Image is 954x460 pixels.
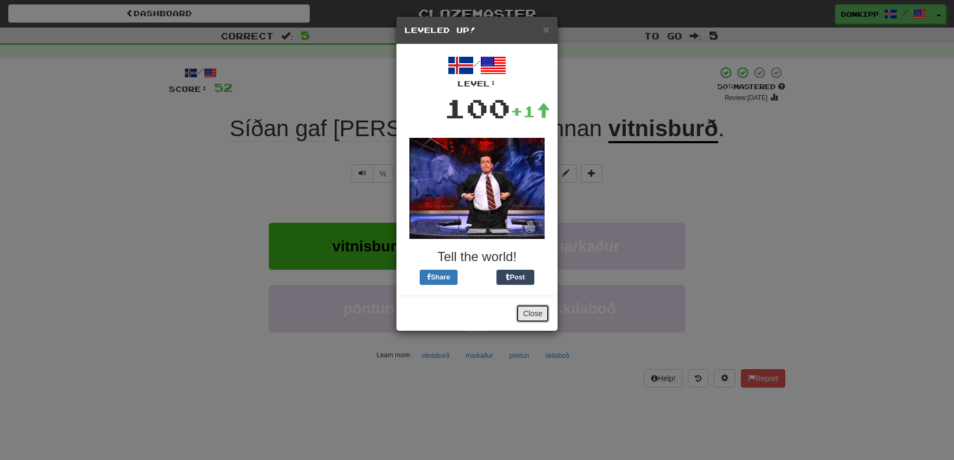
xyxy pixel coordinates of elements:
div: / [405,52,549,89]
div: +1 [511,101,551,122]
div: Level: [405,78,549,89]
img: colbert-2-be1bfdc20e1ad268952deef278b8706a84000d88b3e313df47e9efb4a1bfc052.gif [409,138,545,239]
button: Post [496,270,534,285]
span: × [543,23,549,36]
div: 100 [444,89,511,127]
button: Close [543,24,549,35]
h3: Tell the world! [405,250,549,264]
h5: Leveled Up! [405,25,549,36]
iframe: X Post Button [458,270,496,285]
button: Close [516,304,549,323]
button: Share [420,270,458,285]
